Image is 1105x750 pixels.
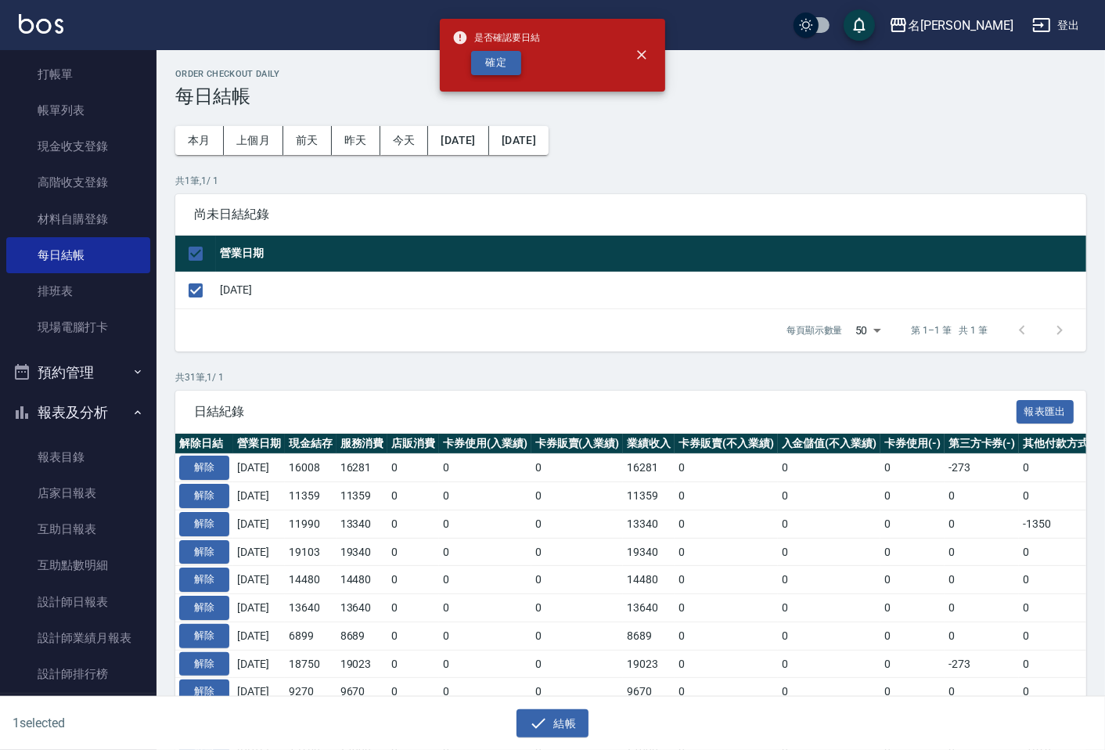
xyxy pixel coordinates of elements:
[6,309,150,345] a: 現場電腦打卡
[387,650,439,678] td: 0
[531,650,624,678] td: 0
[6,439,150,475] a: 報表目錄
[623,566,675,594] td: 14480
[179,484,229,508] button: 解除
[175,126,224,155] button: 本月
[675,454,778,482] td: 0
[337,566,388,594] td: 14480
[1019,650,1105,678] td: 0
[623,538,675,566] td: 19340
[285,622,337,650] td: 6899
[675,622,778,650] td: 0
[337,510,388,538] td: 13340
[623,622,675,650] td: 8689
[945,454,1020,482] td: -273
[945,566,1020,594] td: 0
[216,236,1086,272] th: 營業日期
[283,126,332,155] button: 前天
[675,434,778,454] th: 卡券販賣(不入業績)
[387,678,439,706] td: 0
[883,9,1020,41] button: 名[PERSON_NAME]
[880,482,945,510] td: 0
[531,434,624,454] th: 卡券販賣(入業績)
[179,624,229,648] button: 解除
[675,678,778,706] td: 0
[439,622,531,650] td: 0
[285,434,337,454] th: 現金結存
[778,434,881,454] th: 入金儲值(不入業績)
[13,713,273,733] h6: 1 selected
[6,128,150,164] a: 現金收支登錄
[1019,434,1105,454] th: 其他付款方式(-)
[439,482,531,510] td: 0
[179,540,229,564] button: 解除
[439,434,531,454] th: 卡券使用(入業績)
[1019,510,1105,538] td: -1350
[844,9,875,41] button: save
[1019,594,1105,622] td: 0
[175,434,233,454] th: 解除日結
[285,678,337,706] td: 9270
[912,323,988,337] p: 第 1–1 筆 共 1 筆
[6,92,150,128] a: 帳單列表
[285,594,337,622] td: 13640
[387,510,439,538] td: 0
[945,434,1020,454] th: 第三方卡券(-)
[1017,403,1074,418] a: 報表匯出
[675,510,778,538] td: 0
[675,650,778,678] td: 0
[285,566,337,594] td: 14480
[6,511,150,547] a: 互助日報表
[175,69,1086,79] h2: Order checkout daily
[6,584,150,620] a: 設計師日報表
[233,454,285,482] td: [DATE]
[285,650,337,678] td: 18750
[880,678,945,706] td: 0
[880,566,945,594] td: 0
[623,454,675,482] td: 16281
[233,538,285,566] td: [DATE]
[880,594,945,622] td: 0
[6,547,150,583] a: 互助點數明細
[387,482,439,510] td: 0
[6,56,150,92] a: 打帳單
[387,594,439,622] td: 0
[6,392,150,433] button: 報表及分析
[6,620,150,656] a: 設計師業績月報表
[439,566,531,594] td: 0
[387,622,439,650] td: 0
[945,678,1020,706] td: 0
[778,622,881,650] td: 0
[337,482,388,510] td: 11359
[675,566,778,594] td: 0
[778,510,881,538] td: 0
[1019,678,1105,706] td: 0
[945,594,1020,622] td: 0
[531,538,624,566] td: 0
[175,370,1086,384] p: 共 31 筆, 1 / 1
[233,566,285,594] td: [DATE]
[6,273,150,309] a: 排班表
[786,323,843,337] p: 每頁顯示數量
[452,30,540,45] span: 是否確認要日結
[675,538,778,566] td: 0
[778,566,881,594] td: 0
[337,538,388,566] td: 19340
[387,566,439,594] td: 0
[531,482,624,510] td: 0
[623,434,675,454] th: 業績收入
[233,622,285,650] td: [DATE]
[531,594,624,622] td: 0
[179,456,229,480] button: 解除
[531,566,624,594] td: 0
[623,510,675,538] td: 13340
[179,680,229,704] button: 解除
[337,434,388,454] th: 服務消費
[332,126,380,155] button: 昨天
[945,538,1020,566] td: 0
[1026,11,1086,40] button: 登出
[179,652,229,676] button: 解除
[675,482,778,510] td: 0
[623,650,675,678] td: 19023
[179,512,229,536] button: 解除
